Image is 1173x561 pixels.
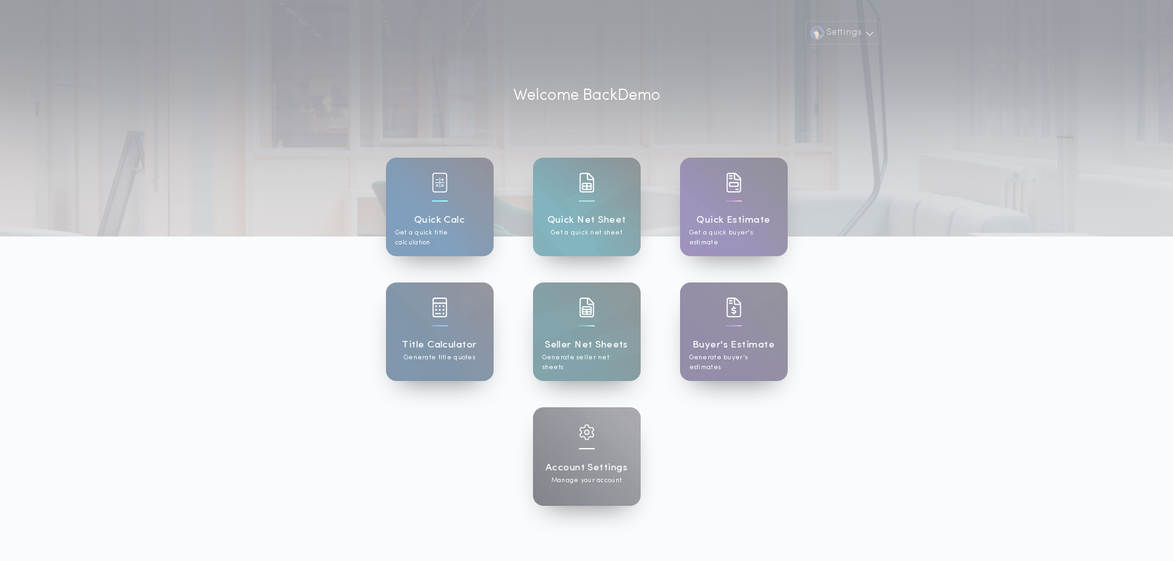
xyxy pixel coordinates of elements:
img: card icon [579,173,595,192]
a: card iconSeller Net SheetsGenerate seller net sheets [533,282,641,381]
img: card icon [432,173,448,192]
h1: Quick Net Sheet [547,213,626,228]
p: Generate title quotes [404,353,475,363]
img: card icon [726,298,742,317]
a: card iconTitle CalculatorGenerate title quotes [386,282,494,381]
a: card iconAccount SettingsManage your account [533,407,641,506]
h1: Buyer's Estimate [693,338,775,353]
h1: Title Calculator [402,338,477,353]
img: card icon [579,424,595,440]
h1: Quick Estimate [696,213,771,228]
p: Get a quick title calculation [395,228,484,248]
a: card iconQuick EstimateGet a quick buyer's estimate [680,158,788,256]
a: card iconQuick Net SheetGet a quick net sheet [533,158,641,256]
p: Welcome Back Demo [513,84,660,108]
img: user avatar [811,26,824,39]
img: card icon [432,298,448,317]
p: Get a quick net sheet [551,228,622,238]
p: Generate seller net sheets [542,353,631,372]
a: card iconQuick CalcGet a quick title calculation [386,158,494,256]
h1: Quick Calc [414,213,465,228]
a: card iconBuyer's EstimateGenerate buyer's estimates [680,282,788,381]
img: card icon [726,173,742,192]
p: Get a quick buyer's estimate [689,228,778,248]
p: Manage your account [551,476,622,485]
img: card icon [579,298,595,317]
h1: Seller Net Sheets [545,338,628,353]
button: Settings [805,21,879,45]
h1: Account Settings [545,460,628,476]
p: Generate buyer's estimates [689,353,778,372]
